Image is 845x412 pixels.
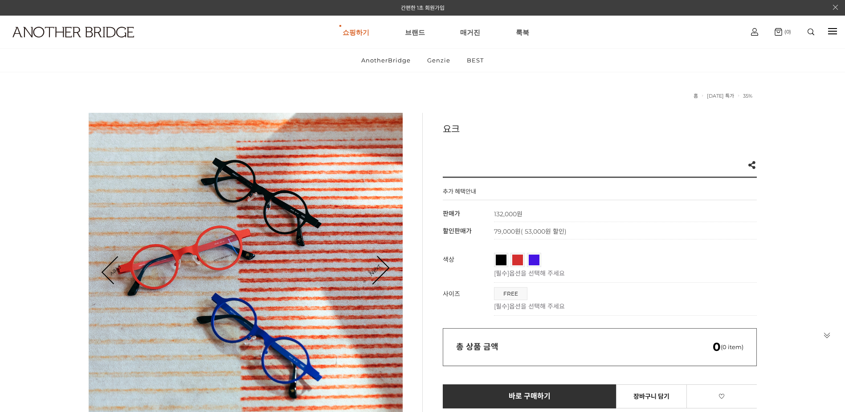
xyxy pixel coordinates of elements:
[494,301,752,310] p: [필수]
[510,253,525,267] li: 케럿 오렌지
[443,248,494,283] th: 색상
[494,227,567,235] span: 79,000원
[751,28,758,36] img: cart
[12,27,134,37] img: logo
[521,227,567,235] span: ( 53,000원 할인)
[343,16,369,48] a: 쇼핑하기
[713,343,743,350] span: (0 item)
[516,16,529,48] a: 룩북
[782,29,791,35] span: (0)
[496,255,506,265] a: 블랙
[460,16,480,48] a: 매거진
[527,253,541,267] li: 코발트 블루
[775,28,782,36] img: cart
[443,210,460,218] span: 판매가
[420,49,458,72] a: Genzie
[4,27,131,59] a: logo
[361,256,388,284] a: Next
[808,29,814,35] img: search
[405,16,425,48] a: 브랜드
[494,288,527,300] a: FREE
[707,93,734,99] a: [DATE] 특가
[494,253,508,267] li: 블랙
[443,384,617,408] a: 바로 구매하기
[443,227,472,235] span: 할인판매가
[775,28,791,36] a: (0)
[496,255,523,260] span: 블랙
[443,283,494,316] th: 사이즈
[459,49,491,72] a: BEST
[694,93,698,99] a: 홈
[509,269,565,277] span: 옵션을 선택해 주세요
[443,187,476,200] h4: 추가 혜택안내
[103,256,130,283] a: Prev
[494,210,523,218] strong: 132,000원
[713,340,721,354] em: 0
[529,255,539,265] a: 코발트 블루
[401,4,445,11] a: 간편한 1초 회원가입
[354,49,418,72] a: AnotherBridge
[512,255,523,265] a: [PERSON_NAME]
[494,268,752,277] p: [필수]
[616,384,687,408] a: 장바구니 담기
[509,302,565,310] span: 옵션을 선택해 주세요
[529,255,572,260] span: 코발트 블루
[512,255,577,260] span: [PERSON_NAME]
[494,287,527,300] li: FREE
[743,93,752,99] a: 35%
[456,342,498,352] strong: 총 상품 금액
[509,392,551,400] span: 바로 구매하기
[443,122,757,135] h3: 요크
